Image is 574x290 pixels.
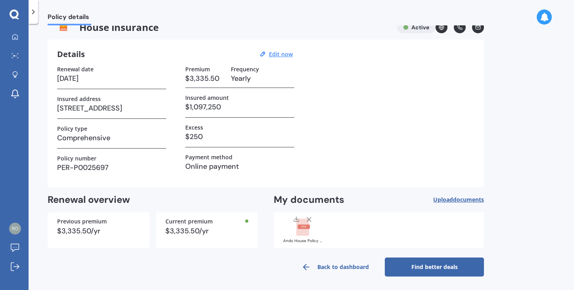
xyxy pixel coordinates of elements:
[48,13,91,24] span: Policy details
[185,124,203,131] label: Excess
[433,197,484,203] span: Upload
[57,132,166,144] h3: Comprehensive
[274,194,344,206] h2: My documents
[231,72,294,84] h3: Yearly
[433,194,484,206] button: Uploaddocuments
[185,66,210,72] label: Premium
[57,66,94,72] label: Renewal date
[57,219,140,224] div: Previous premium
[185,72,225,84] h3: $3,335.50
[453,196,484,203] span: documents
[283,239,323,243] div: Ando House Policy Wording NZB-HOU-1024-v2.pdf
[9,223,21,235] img: a0454587613c54829f42223d625f1f64
[57,227,140,235] div: $3,335.50/yr
[48,21,79,33] img: Ando.png
[269,50,293,58] u: Edit now
[286,258,385,277] a: Back to dashboard
[57,95,101,102] label: Insured address
[385,258,484,277] a: Find better deals
[165,227,248,235] div: $3,335.50/yr
[57,72,166,84] h3: [DATE]
[185,160,294,172] h3: Online payment
[185,154,232,160] label: Payment method
[231,66,259,72] label: Frequency
[185,94,229,101] label: Insured amount
[165,219,248,224] div: Current premium
[57,162,166,174] h3: PER-P0025697
[267,51,295,58] button: Edit now
[48,21,391,33] span: House insurance
[57,155,96,162] label: Policy number
[57,102,166,114] h3: [STREET_ADDRESS]
[185,101,294,113] h3: $1,097,250
[57,125,87,132] label: Policy type
[48,194,258,206] h2: Renewal overview
[185,131,294,143] h3: $250
[57,49,85,59] h3: Details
